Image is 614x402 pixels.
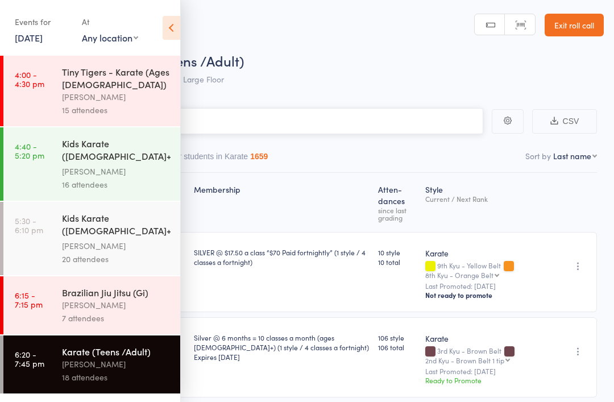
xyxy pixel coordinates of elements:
[15,291,43,309] time: 6:15 - 7:15 pm
[425,357,504,364] div: 2nd Kyu - Brown Belt 1 tip
[378,333,416,342] span: 106 style
[62,90,171,103] div: [PERSON_NAME]
[62,178,171,191] div: 16 attendees
[62,137,171,165] div: Kids Karate ([DEMOGRAPHIC_DATA]+) Intermediate+
[189,178,374,227] div: Membership
[3,276,180,334] a: 6:15 -7:15 pmBrazilian Jiu Jitsu (Gi)[PERSON_NAME]7 attendees
[17,108,483,134] input: Search by name
[15,216,43,234] time: 5:30 - 6:10 pm
[425,333,551,344] div: Karate
[82,31,138,44] div: Any location
[62,65,171,90] div: Tiny Tigers - Karate (Ages [DEMOGRAPHIC_DATA])
[425,367,551,375] small: Last Promoted: [DATE]
[250,152,268,161] div: 1659
[15,31,43,44] a: [DATE]
[3,202,180,275] a: 5:30 -6:10 pmKids Karate ([DEMOGRAPHIC_DATA]+) Beginners[PERSON_NAME]20 attendees
[15,350,44,368] time: 6:20 - 7:45 pm
[82,13,138,31] div: At
[421,178,555,227] div: Style
[183,73,224,85] span: Large Floor
[194,247,370,267] div: SILVER @ $17.50 a class “$70 Paid fortnightly” (1 style / 4 classes a fortnight)
[532,109,597,134] button: CSV
[62,299,171,312] div: [PERSON_NAME]
[425,262,551,279] div: 9th Kyu - Yellow Belt
[62,239,171,252] div: [PERSON_NAME]
[62,358,171,371] div: [PERSON_NAME]
[425,375,551,385] div: Ready to Promote
[3,127,180,201] a: 4:40 -5:20 pmKids Karate ([DEMOGRAPHIC_DATA]+) Intermediate+[PERSON_NAME]16 attendees
[425,347,551,364] div: 3rd Kyu - Brown Belt
[378,247,416,257] span: 10 style
[62,345,171,358] div: Karate (Teens /Adult)
[425,195,551,202] div: Current / Next Rank
[525,150,551,161] label: Sort by
[62,371,171,384] div: 18 attendees
[62,286,171,299] div: Brazilian Jiu Jitsu (Gi)
[15,142,44,160] time: 4:40 - 5:20 pm
[62,103,171,117] div: 15 attendees
[425,291,551,300] div: Not ready to promote
[378,342,416,352] span: 106 total
[425,271,493,279] div: 8th Kyu - Orange Belt
[62,312,171,325] div: 7 attendees
[425,247,551,259] div: Karate
[374,178,420,227] div: Atten­dances
[425,282,551,290] small: Last Promoted: [DATE]
[161,146,268,172] button: Other students in Karate1659
[3,56,180,126] a: 4:00 -4:30 pmTiny Tigers - Karate (Ages [DEMOGRAPHIC_DATA])[PERSON_NAME]15 attendees
[553,150,591,161] div: Last name
[62,212,171,239] div: Kids Karate ([DEMOGRAPHIC_DATA]+) Beginners
[194,352,370,362] div: Expires [DATE]
[15,13,70,31] div: Events for
[3,335,180,393] a: 6:20 -7:45 pmKarate (Teens /Adult)[PERSON_NAME]18 attendees
[378,206,416,221] div: since last grading
[62,165,171,178] div: [PERSON_NAME]
[545,14,604,36] a: Exit roll call
[378,257,416,267] span: 10 total
[15,70,44,88] time: 4:00 - 4:30 pm
[194,333,370,362] div: Silver @ 6 months = 10 classes a month (ages [DEMOGRAPHIC_DATA]+) (1 style / 4 classes a fortnight)
[62,252,171,266] div: 20 attendees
